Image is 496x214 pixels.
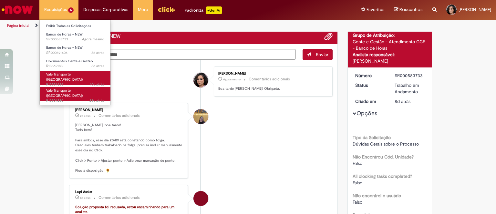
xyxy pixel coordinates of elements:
[249,76,290,82] small: Comentários adicionais
[193,73,208,87] div: Heloisa Beatriz Alves Da Silva
[350,82,390,88] dt: Status
[399,6,423,13] span: Rascunhos
[82,37,104,42] span: Agora mesmo
[218,72,326,76] div: [PERSON_NAME]
[367,6,384,13] span: Favoritos
[91,64,104,68] time: 24/09/2025 10:38:15
[40,71,111,85] a: Aberto R13554636 : Vale Transporte (VT)
[46,37,104,42] span: SR000583733
[1,3,34,16] img: ServiceNow
[353,135,391,140] b: Tipo da Solicitação
[46,72,83,82] span: Vale Transporte ([GEOGRAPHIC_DATA])
[83,6,128,13] span: Despesas Corporativas
[158,5,175,14] img: click_logo_yellow_360x200.png
[395,98,410,104] span: 8d atrás
[46,88,83,98] span: Vale Transporte ([GEOGRAPHIC_DATA])
[395,72,425,79] div: SR000583733
[82,37,104,42] time: 01/10/2025 12:57:57
[353,38,427,51] div: Gente e Gestão - Atendimento GGE - Banco de Horas
[90,82,104,87] time: 22/09/2025 11:34:43
[218,86,326,91] p: Boa tarde [PERSON_NAME]! Obrigada.
[223,77,241,81] span: Agora mesmo
[395,98,410,104] time: 24/09/2025 08:08:01
[223,77,241,81] time: 01/10/2025 12:57:57
[394,7,423,13] a: Rascunhos
[39,19,111,105] ul: Requisições
[75,123,183,173] p: [PERSON_NAME], boa tarde! Tudo bem? Para ambos, esse dia 20/09 está constando como folga. Caso el...
[90,82,104,87] span: 10d atrás
[68,7,74,13] span: 5
[80,196,90,200] time: 24/09/2025 08:08:56
[206,6,222,14] p: +GenAi
[98,195,140,200] small: Comentários adicionais
[193,191,208,206] div: Lupi Assist
[80,114,90,118] span: 2d atrás
[91,64,104,68] span: 8d atrás
[46,98,104,103] span: R13504230
[40,44,111,56] a: Aberto SR000591406 : Banco de Horas - NEW
[91,50,104,55] span: 3d atrás
[353,199,362,205] span: Falso
[303,49,333,60] button: Enviar
[353,173,412,179] b: All clocking tasks completed?
[395,82,425,95] div: Trabalho em Andamento
[353,51,427,58] div: Analista responsável:
[353,58,427,64] div: [PERSON_NAME]
[7,23,29,28] a: Página inicial
[75,108,183,112] div: [PERSON_NAME]
[350,72,390,79] dt: Número
[69,49,296,60] textarea: Digite sua mensagem aqui...
[44,6,67,13] span: Requisições
[80,114,90,118] time: 29/09/2025 14:02:43
[324,32,333,41] button: Adicionar anexos
[459,7,491,12] span: [PERSON_NAME]
[89,98,104,103] time: 09/09/2025 08:59:37
[91,50,104,55] time: 29/09/2025 11:40:48
[98,113,140,118] small: Comentários adicionais
[5,20,326,32] ul: Trilhas de página
[185,6,222,14] div: Padroniza
[353,160,362,166] span: Falso
[138,6,148,13] span: More
[46,32,83,37] span: Banco de Horas - NEW
[46,59,93,64] span: Documentos Gente e Gestão
[40,23,111,30] a: Exibir Todas as Solicitações
[46,64,104,69] span: R13562183
[353,193,401,199] b: Não encontrei o usuário
[46,82,104,87] span: R13554636
[395,98,425,105] div: 24/09/2025 08:08:01
[40,31,111,43] a: Aberto SR000583733 : Banco de Horas - NEW
[46,45,83,50] span: Banco de Horas - NEW
[353,32,427,38] div: Grupo de Atribuição:
[353,141,419,147] span: Dúvidas Gerais sobre o Processo
[316,52,328,57] span: Enviar
[89,98,104,103] span: 23d atrás
[40,58,111,70] a: Aberto R13562183 : Documentos Gente e Gestão
[193,109,208,124] div: Amanda De Campos Gomes Do Nascimento
[353,154,414,160] b: Não Encontrou Cód. Unidade?
[75,190,183,194] div: Lupi Assist
[353,180,362,186] span: Falso
[46,50,104,56] span: SR000591406
[350,98,390,105] dt: Criado em
[80,196,90,200] span: 8d atrás
[40,87,111,101] a: Aberto R13504230 : Vale Transporte (VT)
